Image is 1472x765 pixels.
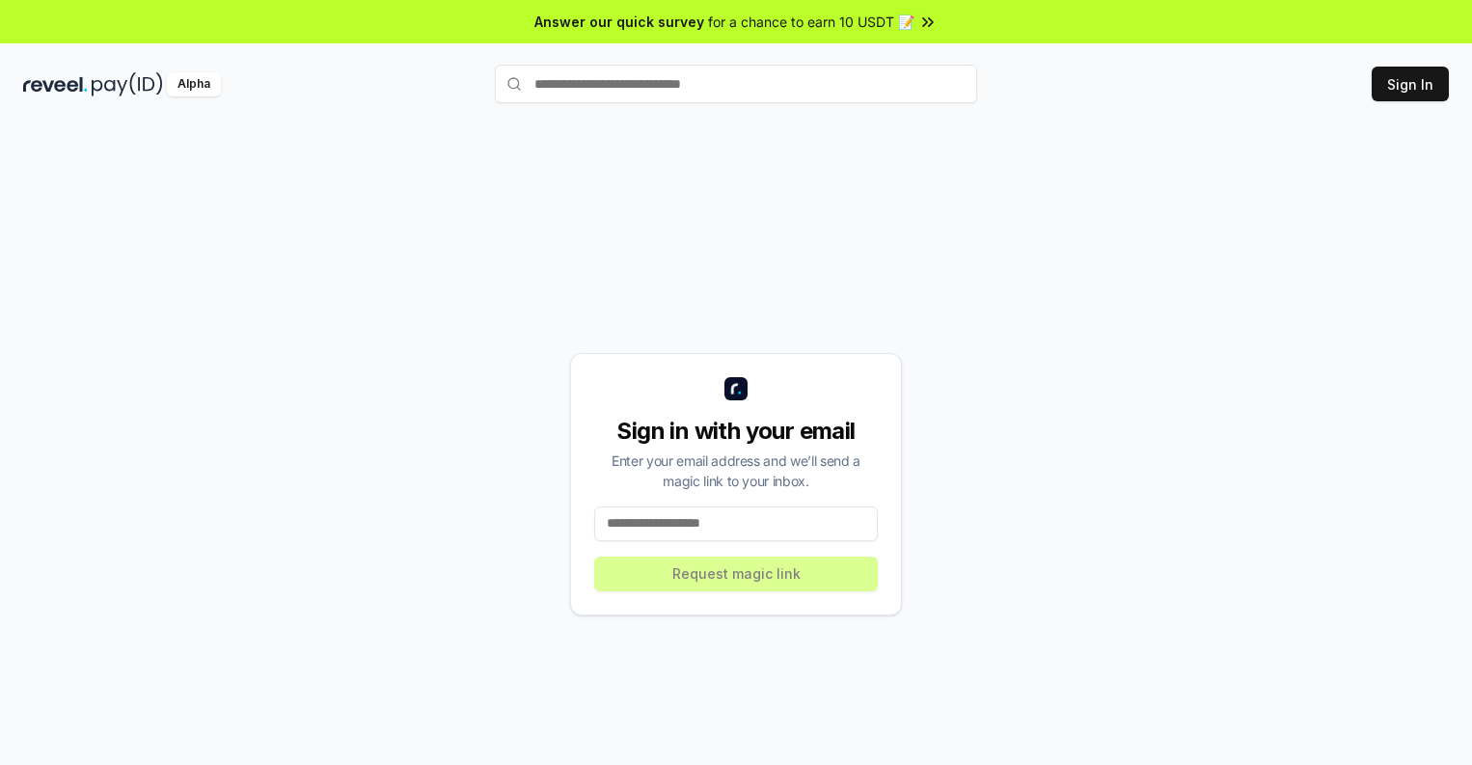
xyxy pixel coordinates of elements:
[594,451,878,491] div: Enter your email address and we’ll send a magic link to your inbox.
[724,377,748,400] img: logo_small
[1372,67,1449,101] button: Sign In
[594,416,878,447] div: Sign in with your email
[92,72,163,96] img: pay_id
[534,12,704,32] span: Answer our quick survey
[167,72,221,96] div: Alpha
[23,72,88,96] img: reveel_dark
[708,12,914,32] span: for a chance to earn 10 USDT 📝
